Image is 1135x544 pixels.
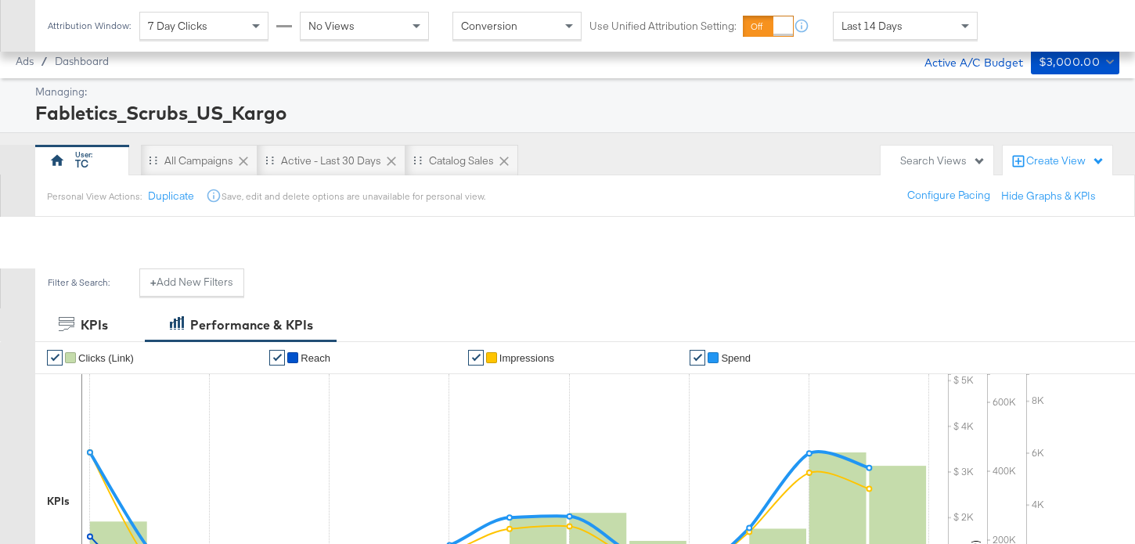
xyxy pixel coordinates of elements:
strong: + [150,275,157,290]
div: Catalog Sales [429,153,494,168]
div: Drag to reorder tab [413,156,422,164]
div: Drag to reorder tab [149,156,157,164]
span: 7 Day Clicks [148,19,207,33]
span: Clicks (Link) [78,352,134,364]
div: Search Views [900,153,985,168]
a: ✔ [47,350,63,366]
button: Hide Graphs & KPIs [1001,189,1096,204]
div: Managing: [35,85,1115,99]
div: KPIs [81,316,108,334]
span: Spend [721,352,751,364]
div: Active - Last 30 Days [281,153,381,168]
button: Configure Pacing [896,182,1001,210]
div: Filter & Search: [47,277,110,288]
button: +Add New Filters [139,268,244,297]
div: Save, edit and delete options are unavailable for personal view. [222,190,485,203]
a: ✔ [690,350,705,366]
div: Personal View Actions: [47,190,142,203]
div: Fabletics_Scrubs_US_Kargo [35,99,1115,126]
span: No Views [308,19,355,33]
label: Use Unified Attribution Setting: [589,19,737,34]
div: Active A/C Budget [908,49,1023,73]
span: Last 14 Days [841,19,903,33]
div: Attribution Window: [47,20,132,31]
button: $3,000.00 [1031,49,1119,74]
div: Performance & KPIs [190,316,313,334]
a: Dashboard [55,55,109,67]
div: $3,000.00 [1039,52,1101,72]
a: ✔ [468,350,484,366]
div: All Campaigns [164,153,233,168]
span: Reach [301,352,330,364]
span: Impressions [499,352,554,364]
button: Duplicate [148,189,194,204]
div: KPIs [47,494,70,509]
div: Create View [1026,153,1104,169]
span: Conversion [461,19,517,33]
span: / [34,55,55,67]
a: ✔ [269,350,285,366]
span: Ads [16,55,34,67]
div: TC [75,157,88,171]
div: Drag to reorder tab [265,156,274,164]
